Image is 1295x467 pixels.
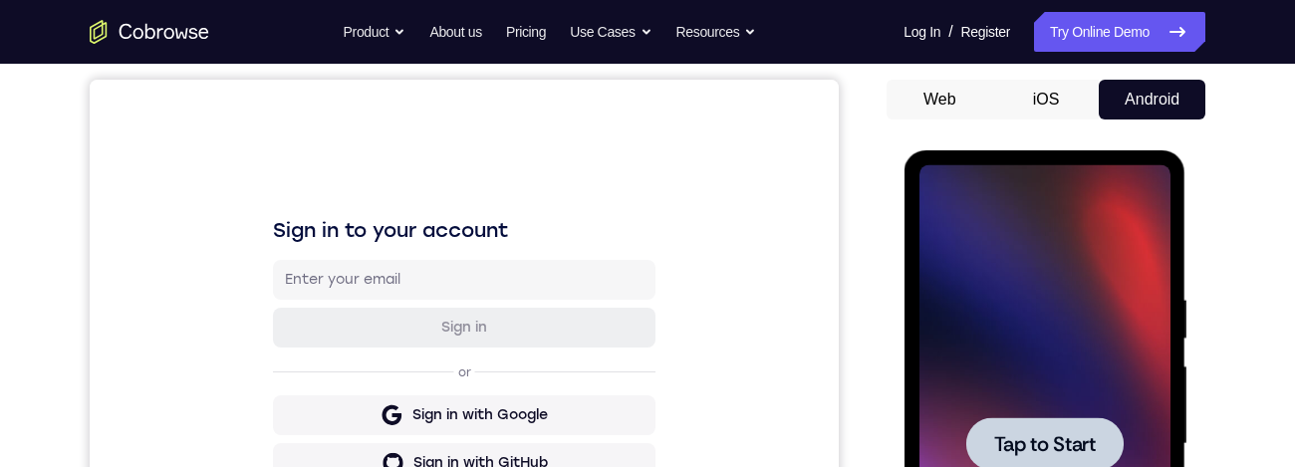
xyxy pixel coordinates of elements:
[948,20,952,44] span: /
[323,326,458,346] div: Sign in with Google
[183,363,566,403] button: Sign in with GitHub
[316,421,466,441] div: Sign in with Intercom
[90,284,191,304] span: Tap to Start
[90,20,209,44] a: Go to the home page
[506,12,546,52] a: Pricing
[62,267,219,320] button: Tap to Start
[344,12,406,52] button: Product
[570,12,651,52] button: Use Cases
[904,12,940,52] a: Log In
[183,136,566,164] h1: Sign in to your account
[429,12,481,52] a: About us
[1034,12,1205,52] a: Try Online Demo
[676,12,757,52] button: Resources
[1099,80,1205,119] button: Android
[887,80,993,119] button: Web
[324,373,458,393] div: Sign in with GitHub
[183,411,566,451] button: Sign in with Intercom
[183,228,566,268] button: Sign in
[993,80,1100,119] button: iOS
[183,316,566,355] button: Sign in with Google
[365,285,386,301] p: or
[961,12,1010,52] a: Register
[195,190,554,210] input: Enter your email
